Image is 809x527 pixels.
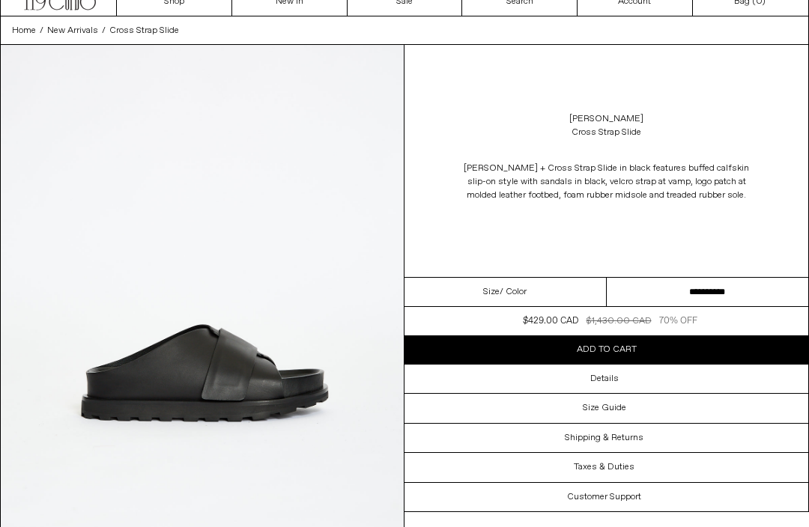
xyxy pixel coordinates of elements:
[457,154,757,210] p: [PERSON_NAME] + Cross Strap Slide in black features b
[659,314,697,328] div: 70% OFF
[567,492,641,502] h3: Customer Support
[109,24,179,37] a: Cross Strap Slide
[587,314,652,328] div: $1,430.00 CAD
[572,126,641,139] div: Cross Strap Slide
[12,24,36,37] a: Home
[47,24,98,37] a: New Arrivals
[567,189,670,201] span: oam rubber midsole and t
[590,374,619,384] h3: Details
[47,25,98,37] span: New Arrivals
[565,433,643,443] h3: Shipping & Returns
[40,24,43,37] span: /
[577,344,637,356] span: Add to cart
[12,25,36,37] span: Home
[574,462,634,472] h3: Taxes & Duties
[102,24,106,37] span: /
[583,403,626,413] h3: Size Guide
[670,189,746,201] span: readed rubber sole.
[569,112,643,126] a: [PERSON_NAME]
[483,285,500,299] span: Size
[404,335,808,364] button: Add to cart
[523,314,578,328] div: $429.00 CAD
[614,176,697,188] span: elcro strap at vamp, l
[109,25,179,37] span: Cross Strap Slide
[500,285,527,299] span: / Color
